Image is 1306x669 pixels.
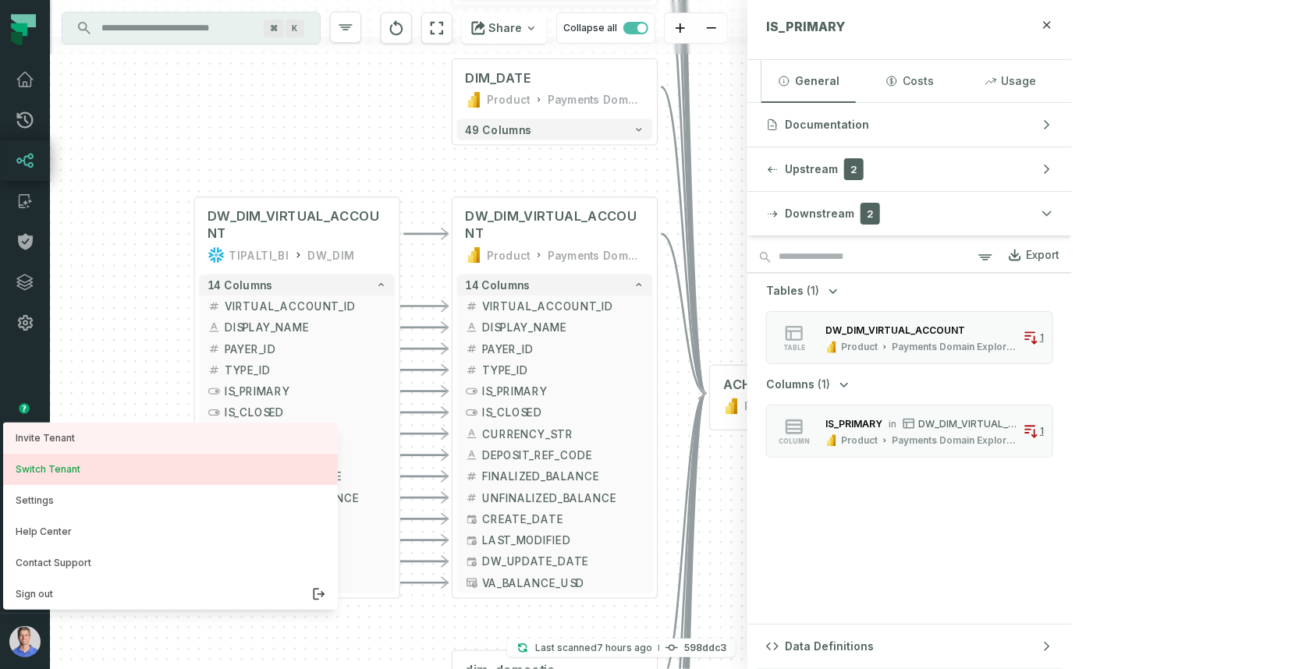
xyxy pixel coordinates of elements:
span: CURRENCY_STR [225,426,386,441]
span: VA_BALANCE_USD [225,575,386,590]
div: IS_PRIMARY [825,418,882,430]
span: DW_UPDATE_DATE [482,554,644,569]
button: zoom in [665,13,696,44]
div: Payments Domain Exploration [892,434,1017,447]
span: type unknown [466,576,478,589]
span: FINALIZED_BALANCE [225,469,386,484]
button: Share [462,12,547,44]
button: LAST_MODIFIED [457,529,653,550]
button: columnIS_PRIMARYinDW_DIM_VIRTUAL_ACCOUNTProductPayments Domain Exploration1 [766,405,1053,458]
button: DW_UPDATE_DATE [199,551,395,572]
span: DISPLAY_NAME [225,320,386,335]
img: avatar of Barak Forgoun [9,626,41,657]
button: Switch Tenant [3,454,338,485]
span: TYPE_ID [225,362,386,377]
span: PAYER_ID [225,341,386,356]
g: Edge from ebb18cd641bef979db5d70c9d762ba90 to a13cf13dba4966c3f879c37212c93024 [662,87,706,394]
span: integer [466,363,478,376]
div: ACH Debit Enabled Payers [723,377,892,394]
span: IS_PRIMARY [225,384,386,399]
span: IS_PRIMARY [482,384,644,399]
button: Sign out [3,579,338,610]
button: TYPE_ID [457,359,653,381]
span: DEPOSIT_REF_CODE [482,448,644,463]
button: General [761,60,856,102]
span: decimal [208,299,220,312]
button: VA_BALANCE_USD [457,572,653,593]
span: timestamp [466,555,478,568]
span: Documentation [785,117,869,133]
span: decimal [208,342,220,355]
span: TYPE_ID [482,362,644,377]
button: FINALIZED_BALANCE [199,465,395,487]
span: UNFINALIZED_BALANCE [225,490,386,505]
div: TIPALTI_BI [229,246,289,264]
span: integer [466,491,478,504]
span: IS_PRIMARY [766,19,845,34]
h4: 598ddc3 [684,643,726,653]
span: in [889,418,896,430]
span: DEPOSIT_REF_CODE [225,448,386,463]
button: zoom out [696,13,727,44]
button: Last scanned[DATE] 4:17:14 AM598ddc3 [507,639,736,657]
span: FINALIZED_BALANCE [482,469,644,484]
span: boolean [466,406,478,419]
button: Downstream2 [747,192,1072,235]
button: Collapse all [556,12,655,44]
span: CREATE_DATE [482,511,644,526]
button: TYPE_ID [199,359,395,381]
div: Payments Domain Exploration [892,341,1017,353]
span: 1 [1040,425,1044,437]
div: Product [487,246,531,264]
button: IS_PRIMARY [457,381,653,402]
span: DW_DIM_VIRTUAL_ACCOUNT [466,208,644,242]
button: DISPLAY_NAME [199,317,395,338]
span: column [779,437,810,445]
span: boolean [466,385,478,398]
div: Product [841,434,878,447]
button: PAYER_ID [457,338,653,359]
span: string [208,321,220,334]
button: CREATE_DATE [457,508,653,529]
button: CURRENCY_STR [457,423,653,444]
span: DISPLAY_NAME [482,320,644,335]
span: DW_DIM_VIRTUAL_ACCOUNT [208,208,386,242]
span: CURRENCY_STR [482,426,644,441]
span: 14 columns [466,278,531,291]
div: DW_DIM [308,246,355,264]
button: Upstream2 [747,147,1072,191]
span: UNFINALIZED_BALANCE [482,490,644,505]
button: IS_CLOSED [199,402,395,423]
span: IS_CLOSED [482,405,644,420]
span: 49 columns [466,123,532,136]
div: Export [1026,248,1059,262]
a: Help Center [3,516,338,547]
button: Costs [862,60,956,102]
g: Edge from 5fa0e46aad6c0b93e7d9d5fc7276db2c to a13cf13dba4966c3f879c37212c93024 [662,234,706,394]
button: Tables(1) [766,283,841,299]
span: PAYER_ID [482,341,644,356]
span: IS_CLOSED [225,405,386,420]
button: Settings [3,485,338,516]
span: Downstream [785,206,854,221]
span: string [466,427,478,440]
span: Press ⌘ + K to focus the search bar [286,19,304,37]
button: IS_CLOSED [457,402,653,423]
span: boolean [208,406,220,419]
span: timestamp [466,534,478,547]
div: Payments Domain Exploration [548,246,644,264]
div: avatar of Barak Forgoun [3,423,338,610]
span: 2 [861,203,880,225]
span: CREATE_DATE [225,511,386,526]
span: (1) [807,283,819,299]
span: (1) [818,377,830,392]
button: DEPOSIT_REF_CODE [457,444,653,465]
span: LAST_MODIFIED [225,533,386,548]
span: 1 [1040,331,1044,344]
span: decimal [208,363,220,376]
span: string [466,321,478,334]
div: Product [841,341,878,353]
button: Columns(1) [766,377,852,392]
span: Press ⌘ + K to focus the search bar [264,19,284,37]
span: timestamp [466,512,478,525]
